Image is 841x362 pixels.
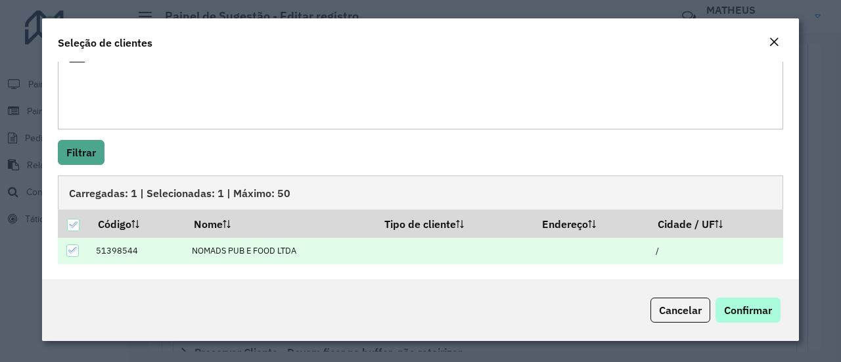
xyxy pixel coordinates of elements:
[650,298,710,323] button: Cancelar
[659,304,702,317] span: Cancelar
[58,175,783,210] div: Carregadas: 1 | Selecionadas: 1 | Máximo: 50
[185,238,375,265] td: NOMADS PUB E FOOD LTDA
[185,210,375,237] th: Nome
[716,298,781,323] button: Confirmar
[58,35,152,51] h4: Seleção de clientes
[89,238,185,265] td: 51398544
[376,210,533,237] th: Tipo de cliente
[649,238,783,265] td: /
[724,304,772,317] span: Confirmar
[89,210,185,237] th: Código
[769,37,779,47] em: Fechar
[58,140,104,165] button: Filtrar
[649,210,783,237] th: Cidade / UF
[533,210,649,237] th: Endereço
[765,34,783,51] button: Close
